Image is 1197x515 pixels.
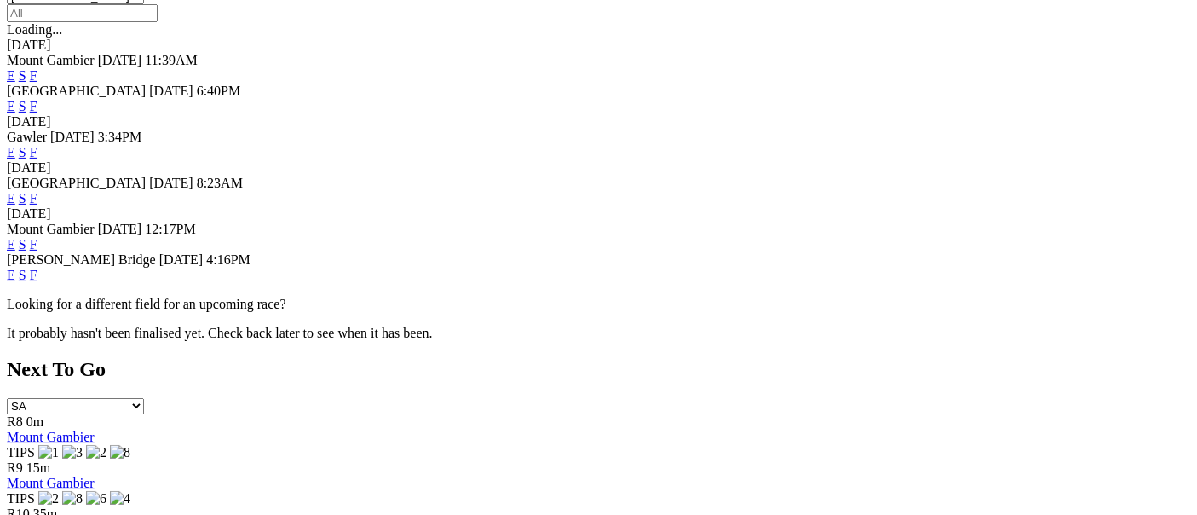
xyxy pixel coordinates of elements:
div: [DATE] [7,206,1190,222]
img: 8 [110,445,130,460]
a: S [19,237,26,252]
div: [DATE] [7,160,1190,176]
span: Mount Gambier [7,53,95,67]
a: Mount Gambier [7,430,95,444]
span: [DATE] [50,130,95,144]
div: [DATE] [7,38,1190,53]
span: TIPS [7,491,35,506]
span: 12:17PM [145,222,196,236]
a: E [7,191,15,205]
img: 1 [38,445,59,460]
span: R9 [7,460,23,475]
a: F [30,237,37,252]
a: E [7,68,15,83]
span: 11:39AM [145,53,198,67]
span: [DATE] [149,84,193,98]
img: 8 [62,491,83,506]
partial: It probably hasn't been finalised yet. Check back later to see when it has been. [7,326,433,340]
img: 6 [86,491,106,506]
span: 15m [26,460,50,475]
a: E [7,237,15,252]
span: Mount Gambier [7,222,95,236]
img: 3 [62,445,83,460]
a: S [19,68,26,83]
span: [DATE] [98,222,142,236]
a: S [19,268,26,282]
span: [GEOGRAPHIC_DATA] [7,176,146,190]
a: E [7,145,15,159]
a: F [30,268,37,282]
img: 4 [110,491,130,506]
span: 8:23AM [197,176,243,190]
a: F [30,191,37,205]
a: E [7,99,15,113]
h2: Next To Go [7,358,1190,381]
span: 3:34PM [98,130,142,144]
span: [GEOGRAPHIC_DATA] [7,84,146,98]
span: R8 [7,414,23,429]
span: [DATE] [159,252,204,267]
a: F [30,145,37,159]
p: Looking for a different field for an upcoming race? [7,297,1190,312]
a: F [30,68,37,83]
div: [DATE] [7,114,1190,130]
a: E [7,268,15,282]
span: [DATE] [149,176,193,190]
img: 2 [38,491,59,506]
a: S [19,99,26,113]
span: Loading... [7,22,62,37]
span: [DATE] [98,53,142,67]
a: S [19,145,26,159]
span: [PERSON_NAME] Bridge [7,252,156,267]
a: F [30,99,37,113]
span: TIPS [7,445,35,460]
span: 0m [26,414,43,429]
span: Gawler [7,130,47,144]
a: S [19,191,26,205]
input: Select date [7,4,158,22]
img: 2 [86,445,106,460]
span: 4:16PM [206,252,250,267]
a: Mount Gambier [7,476,95,490]
span: 6:40PM [197,84,241,98]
